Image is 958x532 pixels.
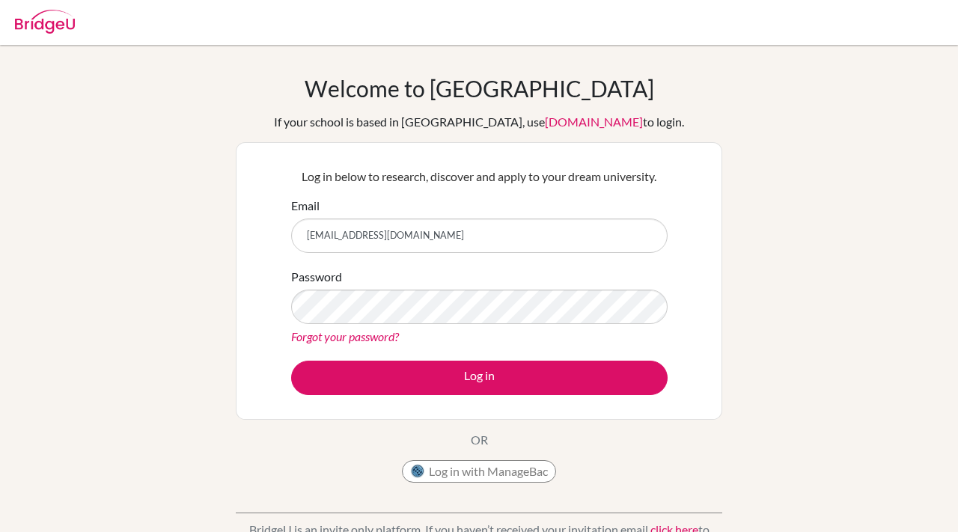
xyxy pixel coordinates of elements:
[291,197,320,215] label: Email
[545,114,643,129] a: [DOMAIN_NAME]
[291,268,342,286] label: Password
[15,10,75,34] img: Bridge-U
[291,168,668,186] p: Log in below to research, discover and apply to your dream university.
[305,75,654,102] h1: Welcome to [GEOGRAPHIC_DATA]
[291,329,399,343] a: Forgot your password?
[471,431,488,449] p: OR
[291,361,668,395] button: Log in
[274,113,684,131] div: If your school is based in [GEOGRAPHIC_DATA], use to login.
[402,460,556,483] button: Log in with ManageBac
